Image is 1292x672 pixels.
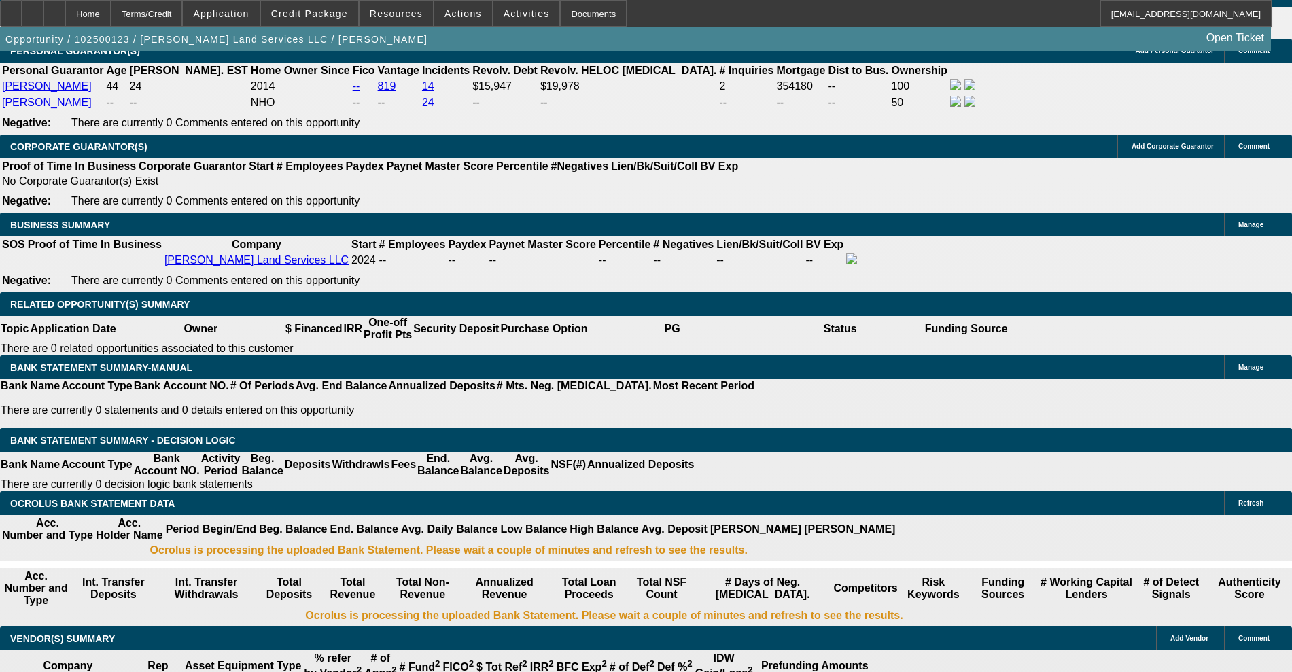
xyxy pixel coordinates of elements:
th: End. Balance [329,516,398,542]
span: There are currently 0 Comments entered on this opportunity [71,195,360,207]
span: Refresh [1238,499,1263,507]
td: -- [718,95,774,110]
th: Funding Sources [968,569,1038,607]
span: Comment [1238,143,1270,150]
button: Credit Package [261,1,358,26]
b: Ocrolus is processing the uploaded Bank Statement. Please wait a couple of minutes and refresh to... [150,544,748,556]
th: Low Balance [500,516,568,542]
b: Rep [147,660,168,671]
td: $15,947 [472,79,538,94]
a: [PERSON_NAME] Land Services LLC [164,254,349,266]
span: 2014 [251,80,275,92]
div: -- [599,254,650,266]
th: Owner [117,316,285,342]
th: $ Financed [285,316,343,342]
th: Sum of the Total NSF Count and Total Overdraft Fee Count from Ocrolus [631,569,692,607]
b: Company [232,238,281,250]
b: Mortgage [777,65,826,76]
button: Actions [434,1,492,26]
td: -- [105,95,127,110]
th: NSF(#) [550,452,587,478]
th: Total Revenue [321,569,383,607]
b: Revolv. Debt [472,65,538,76]
span: Activities [504,8,550,19]
th: Proof of Time In Business [1,160,137,173]
th: Status [756,316,924,342]
b: Personal Guarantor [2,65,103,76]
th: Total Deposits [258,569,320,607]
span: Manage [1238,364,1263,371]
span: VENDOR(S) SUMMARY [10,633,115,644]
th: One-off Profit Pts [363,316,413,342]
span: Manage [1238,221,1263,228]
th: Period Begin/End [165,516,257,542]
th: # of Detect Signals [1136,569,1207,607]
b: Vantage [378,65,419,76]
td: 44 [105,79,127,94]
th: Purchase Option [500,316,588,342]
th: Risk Keywords [900,569,967,607]
a: [PERSON_NAME] [2,96,92,108]
b: Negative: [2,195,51,207]
td: -- [805,253,844,268]
th: Total Loan Proceeds [548,569,629,607]
a: [PERSON_NAME] [2,80,92,92]
th: Security Deposit [413,316,500,342]
td: -- [129,95,249,110]
td: 2 [718,79,774,94]
b: Fico [353,65,375,76]
b: # Inquiries [719,65,773,76]
th: # Days of Neg. [MEDICAL_DATA]. [694,569,832,607]
b: Dist to Bus. [828,65,889,76]
b: Negative: [2,275,51,286]
th: Withdrawls [331,452,390,478]
b: Paynet Master Score [489,238,595,250]
b: # Employees [379,238,446,250]
th: Activity Period [200,452,241,478]
td: -- [472,95,538,110]
td: -- [377,95,420,110]
td: 50 [890,95,948,110]
td: 24 [129,79,249,94]
b: Negative: [2,117,51,128]
th: Annualized Revenue [461,569,547,607]
th: Avg. Daily Balance [400,516,499,542]
th: Most Recent Period [652,379,755,393]
th: Deposits [284,452,332,478]
td: NHO [250,95,351,110]
img: facebook-icon.png [950,79,961,90]
th: Bank Account NO. [133,379,230,393]
th: Authenticity Score [1208,569,1291,607]
th: Account Type [60,379,133,393]
th: Avg. Deposit [641,516,708,542]
b: Start [351,238,376,250]
th: # Working Capital Lenders [1038,569,1134,607]
a: Open Ticket [1201,26,1270,50]
span: Resources [370,8,423,19]
th: Beg. Balance [241,452,283,478]
td: -- [352,95,376,110]
b: BV Exp [805,238,843,250]
th: [PERSON_NAME] [710,516,802,542]
th: [PERSON_NAME] [803,516,896,542]
th: Acc. Holder Name [95,516,164,542]
th: Acc. Number and Type [1,569,71,607]
b: Lien/Bk/Suit/Coll [611,160,697,172]
b: Age [106,65,126,76]
td: $19,978 [540,79,718,94]
span: Comment [1238,635,1270,642]
b: Home Owner Since [251,65,350,76]
b: # Employees [277,160,343,172]
span: There are currently 0 Comments entered on this opportunity [71,117,360,128]
td: -- [828,79,890,94]
div: -- [653,254,714,266]
button: Resources [360,1,433,26]
th: Annualized Deposits [587,452,695,478]
td: No Corporate Guarantor(s) Exist [1,175,744,188]
b: Percentile [599,238,650,250]
th: Total Non-Revenue [385,569,460,607]
span: Actions [444,8,482,19]
img: facebook-icon.png [950,96,961,107]
a: -- [353,80,360,92]
button: Activities [493,1,560,26]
